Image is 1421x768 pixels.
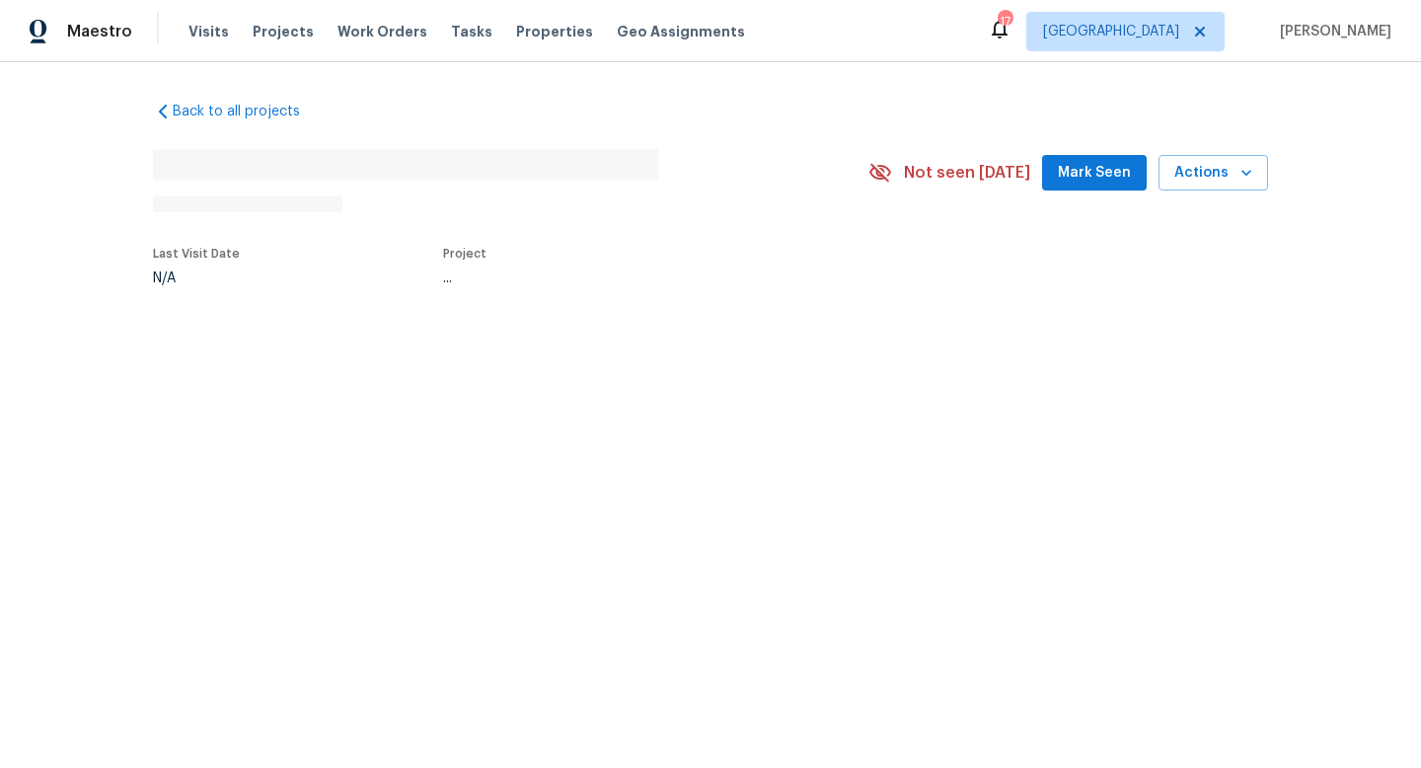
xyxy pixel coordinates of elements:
span: [PERSON_NAME] [1272,22,1391,41]
span: Tasks [451,25,492,38]
span: Maestro [67,22,132,41]
span: Properties [516,22,593,41]
div: N/A [153,271,240,285]
button: Mark Seen [1042,155,1147,192]
span: [GEOGRAPHIC_DATA] [1043,22,1179,41]
a: Back to all projects [153,102,342,121]
span: Not seen [DATE] [904,163,1030,183]
button: Actions [1159,155,1268,192]
span: Geo Assignments [617,22,745,41]
div: 17 [998,12,1011,32]
span: Last Visit Date [153,248,240,260]
span: Project [443,248,486,260]
span: Projects [253,22,314,41]
span: Work Orders [337,22,427,41]
span: Visits [188,22,229,41]
span: Actions [1174,161,1252,186]
div: ... [443,271,822,285]
span: Mark Seen [1058,161,1131,186]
